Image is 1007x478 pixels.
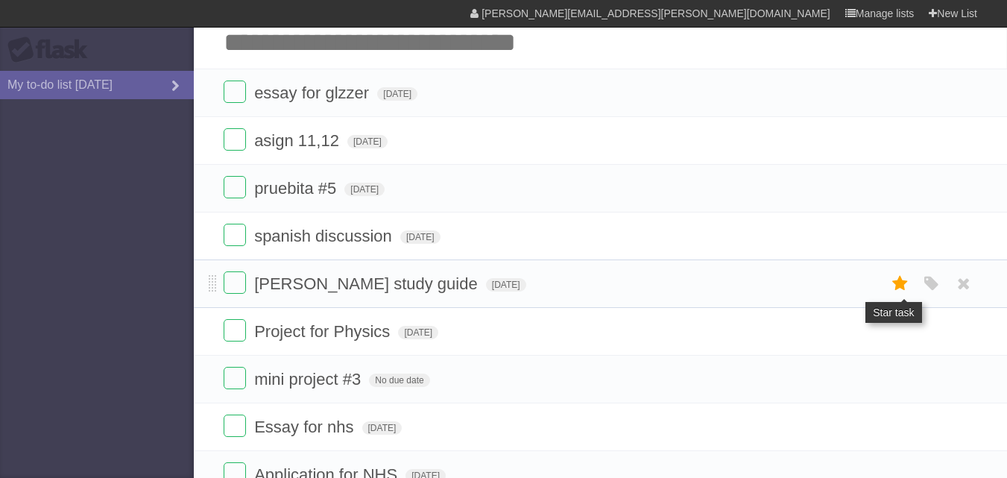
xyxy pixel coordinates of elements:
span: No due date [369,374,429,387]
label: Done [224,271,246,294]
span: Project for Physics [254,322,394,341]
span: [DATE] [377,87,417,101]
label: Done [224,81,246,103]
span: pruebita #5 [254,179,340,198]
label: Done [224,128,246,151]
span: [DATE] [400,230,441,244]
span: spanish discussion [254,227,396,245]
span: essay for glzzer [254,84,373,102]
span: [DATE] [344,183,385,196]
span: Essay for nhs [254,418,357,436]
label: Done [224,415,246,437]
label: Star task [886,271,915,296]
label: Done [224,224,246,246]
label: Done [224,176,246,198]
span: [DATE] [347,135,388,148]
span: [DATE] [486,278,526,292]
span: [PERSON_NAME] study guide [254,274,482,293]
span: asign 11,12 [254,131,343,150]
span: [DATE] [398,326,438,339]
label: Done [224,319,246,342]
div: Flask [7,37,97,63]
span: [DATE] [362,421,403,435]
span: mini project #3 [254,370,364,389]
label: Done [224,367,246,389]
